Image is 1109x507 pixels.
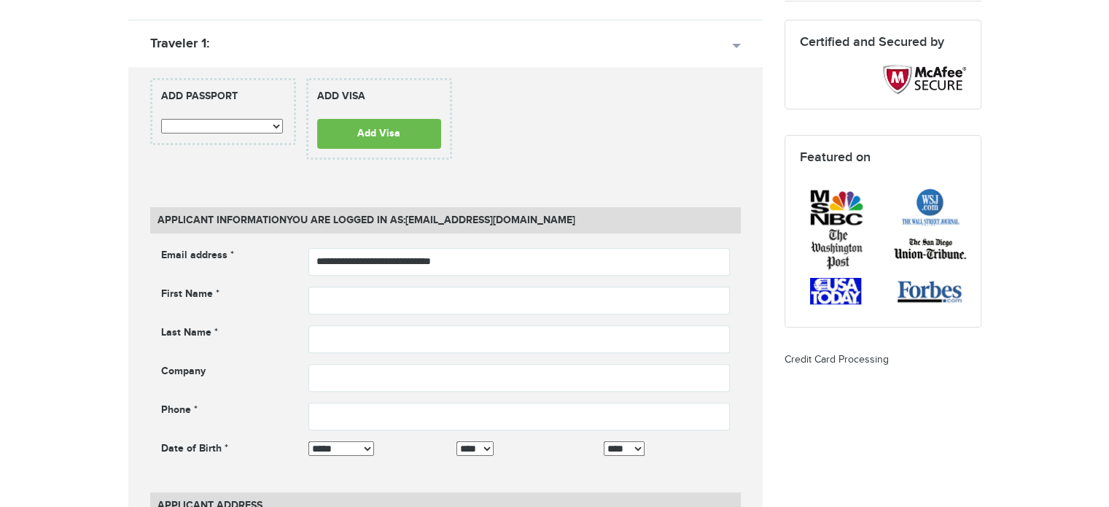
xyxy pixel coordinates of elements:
[894,187,966,228] img: featured-wsj.png
[800,35,966,50] h4: Certified and Secured by
[161,441,228,456] label: Date of Birth *
[800,228,872,270] img: featured-post.png
[883,64,966,94] img: Mcaffee
[287,214,575,226] span: You are logged in as: [EMAIL_ADDRESS][DOMAIN_NAME]
[894,228,966,270] img: featured-tribune.png
[800,187,872,228] img: featured-msnbc.png
[161,364,206,379] label: Company
[161,248,234,263] label: Email address *
[161,325,218,340] label: Last Name *
[150,207,741,233] h4: Applicant Information
[161,403,198,417] label: Phone *
[317,89,441,115] strong: ADD VISA
[785,354,889,365] a: Credit Card Processing
[317,119,441,149] a: Add Visa
[894,271,966,312] img: featured-forbes.png
[128,20,763,67] a: Traveler 1:
[161,287,219,301] label: First Name *
[161,89,285,115] strong: Add Passport
[800,150,966,165] h4: Featured on
[800,271,872,312] img: featured-usatoday.png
